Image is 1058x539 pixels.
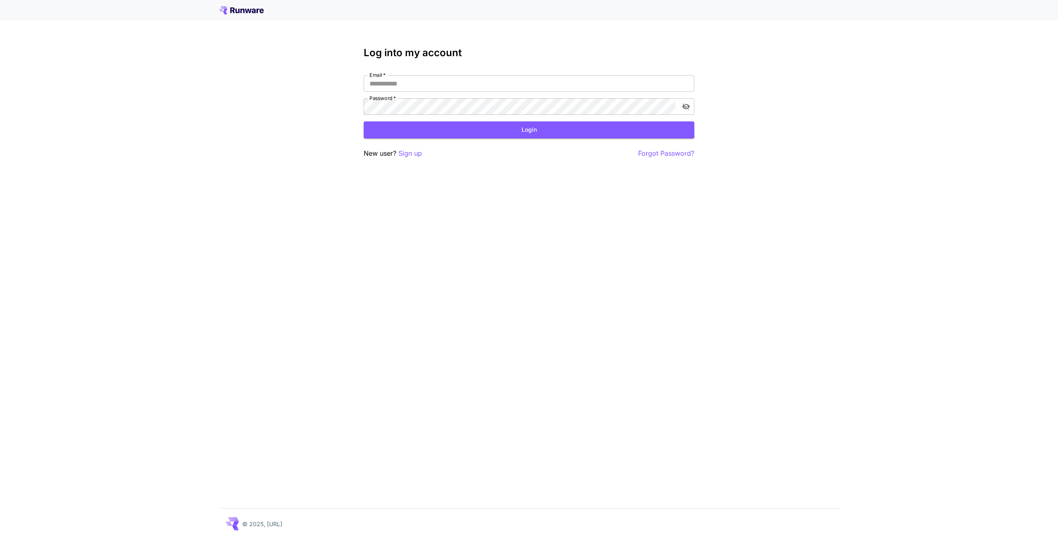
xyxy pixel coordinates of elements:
button: toggle password visibility [679,99,693,114]
p: New user? [364,148,422,159]
h3: Log into my account [364,47,694,59]
button: Forgot Password? [638,148,694,159]
p: © 2025, [URL] [242,520,282,528]
button: Sign up [398,148,422,159]
label: Email [369,71,386,78]
button: Login [364,121,694,138]
label: Password [369,95,396,102]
